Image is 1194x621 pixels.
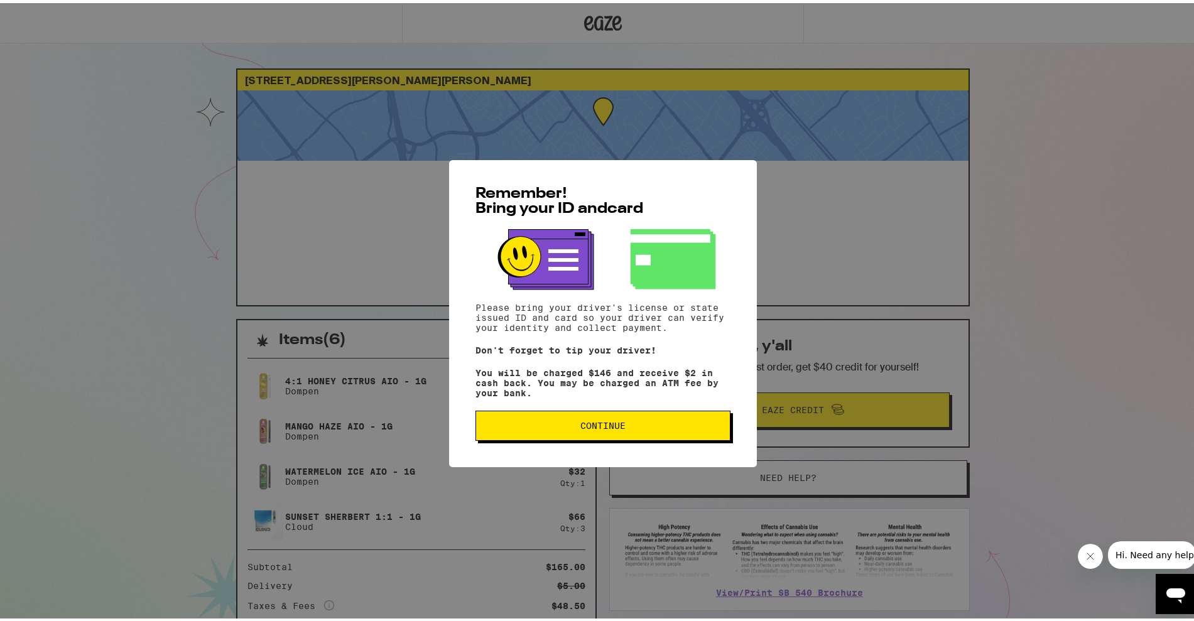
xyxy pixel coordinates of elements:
span: Continue [580,418,626,427]
span: Hi. Need any help? [8,9,90,19]
span: Remember! Bring your ID and card [475,183,643,213]
button: Continue [475,408,730,438]
p: Don't forget to tip your driver! [475,342,730,352]
iframe: Close message [1078,541,1103,566]
p: Please bring your driver's license or state issued ID and card so your driver can verify your ide... [475,300,730,330]
p: You will be charged $146 and receive $2 in cash back. You may be charged an ATM fee by your bank. [475,365,730,395]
